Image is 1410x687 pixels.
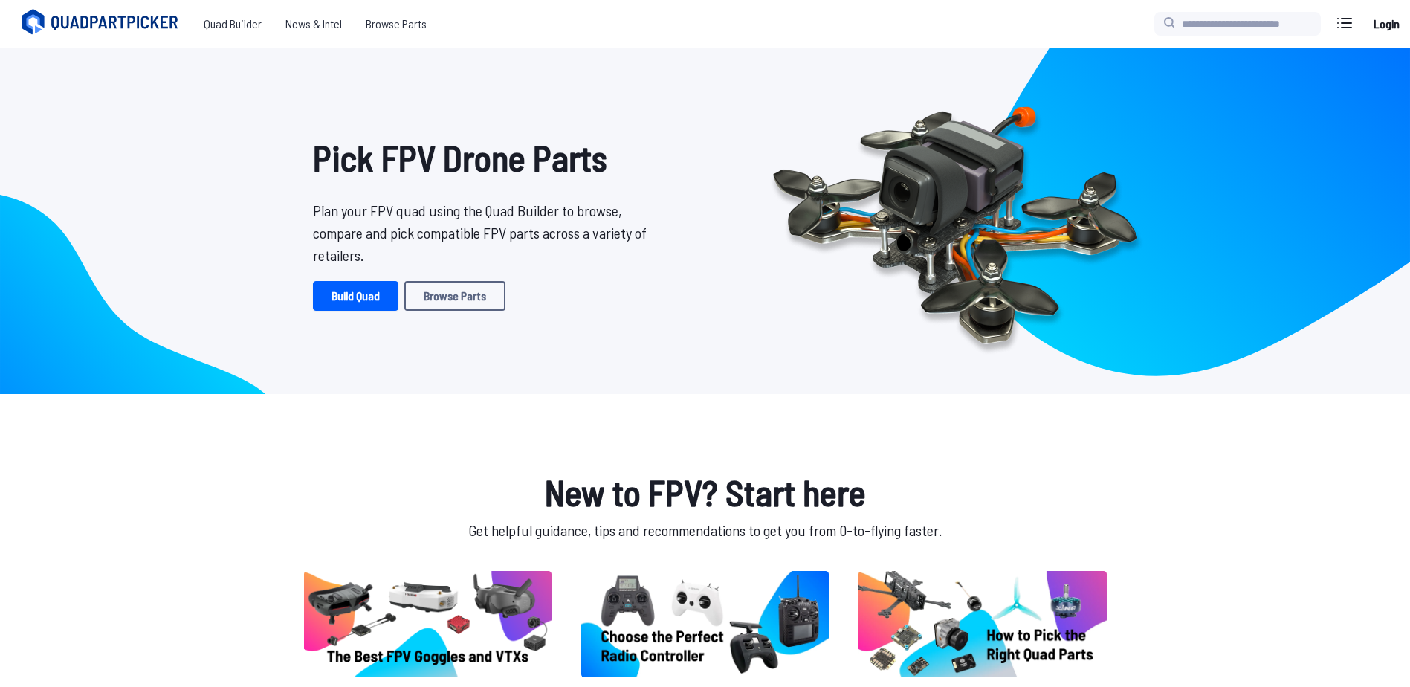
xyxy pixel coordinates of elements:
p: Plan your FPV quad using the Quad Builder to browse, compare and pick compatible FPV parts across... [313,199,658,266]
a: Build Quad [313,281,398,311]
img: image of post [581,571,829,677]
img: image of post [304,571,552,677]
h1: New to FPV? Start here [301,465,1110,519]
a: Browse Parts [404,281,505,311]
a: Browse Parts [354,9,439,39]
a: News & Intel [274,9,354,39]
p: Get helpful guidance, tips and recommendations to get you from 0-to-flying faster. [301,519,1110,541]
img: Quadcopter [741,72,1169,370]
a: Login [1368,9,1404,39]
h1: Pick FPV Drone Parts [313,131,658,184]
a: Quad Builder [192,9,274,39]
img: image of post [858,571,1106,677]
